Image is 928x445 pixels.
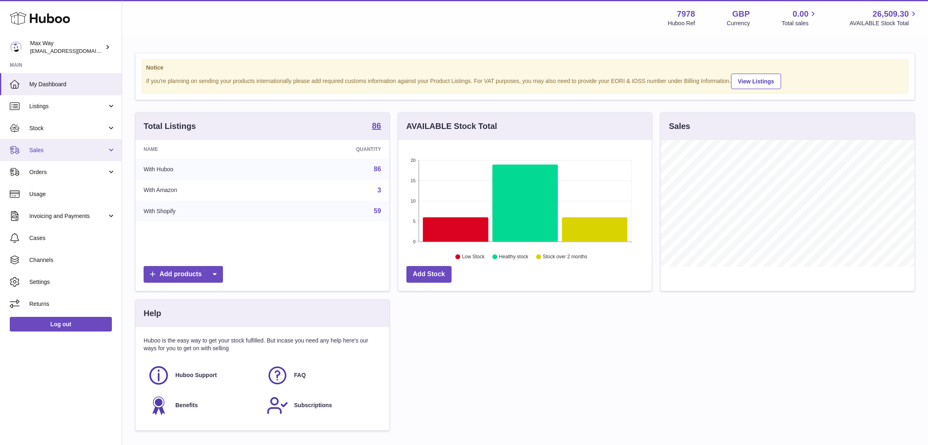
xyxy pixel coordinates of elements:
[406,266,452,283] a: Add Stock
[29,212,107,220] span: Invoicing and Payments
[668,20,695,27] div: Huboo Ref
[29,300,116,308] span: Returns
[29,103,107,110] span: Listings
[29,190,116,198] span: Usage
[144,337,381,352] p: Huboo is the easy way to get your stock fulfilled. But incase you need any help here's our ways f...
[411,158,415,163] text: 20
[372,122,381,131] a: 86
[148,395,258,417] a: Benefits
[374,207,381,214] a: 59
[135,140,274,159] th: Name
[413,239,415,244] text: 0
[782,20,818,27] span: Total sales
[29,81,116,88] span: My Dashboard
[266,395,377,417] a: Subscriptions
[731,74,781,89] a: View Listings
[413,219,415,224] text: 5
[135,159,274,180] td: With Huboo
[378,187,381,194] a: 3
[372,122,381,130] strong: 86
[294,401,332,409] span: Subscriptions
[29,256,116,264] span: Channels
[849,9,918,27] a: 26,509.30 AVAILABLE Stock Total
[29,234,116,242] span: Cases
[10,41,22,53] img: Max@LongevityBox.co.uk
[144,308,161,319] h3: Help
[411,199,415,203] text: 10
[499,254,529,260] text: Healthy stock
[782,9,818,27] a: 0.00 Total sales
[144,266,223,283] a: Add products
[148,364,258,386] a: Huboo Support
[29,278,116,286] span: Settings
[732,9,750,20] strong: GBP
[175,371,217,379] span: Huboo Support
[669,121,690,132] h3: Sales
[175,401,198,409] span: Benefits
[29,168,107,176] span: Orders
[677,9,695,20] strong: 7978
[266,364,377,386] a: FAQ
[10,317,112,332] a: Log out
[793,9,809,20] span: 0.00
[406,121,497,132] h3: AVAILABLE Stock Total
[135,201,274,222] td: With Shopify
[135,180,274,201] td: With Amazon
[30,39,103,55] div: Max Way
[144,121,196,132] h3: Total Listings
[411,178,415,183] text: 15
[873,9,909,20] span: 26,509.30
[543,254,587,260] text: Stock over 2 months
[462,254,485,260] text: Low Stock
[849,20,918,27] span: AVAILABLE Stock Total
[294,371,306,379] span: FAQ
[146,64,904,72] strong: Notice
[727,20,750,27] div: Currency
[374,166,381,172] a: 86
[146,72,904,89] div: If you're planning on sending your products internationally please add required customs informati...
[29,146,107,154] span: Sales
[30,48,120,54] span: [EMAIL_ADDRESS][DOMAIN_NAME]
[29,124,107,132] span: Stock
[274,140,389,159] th: Quantity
